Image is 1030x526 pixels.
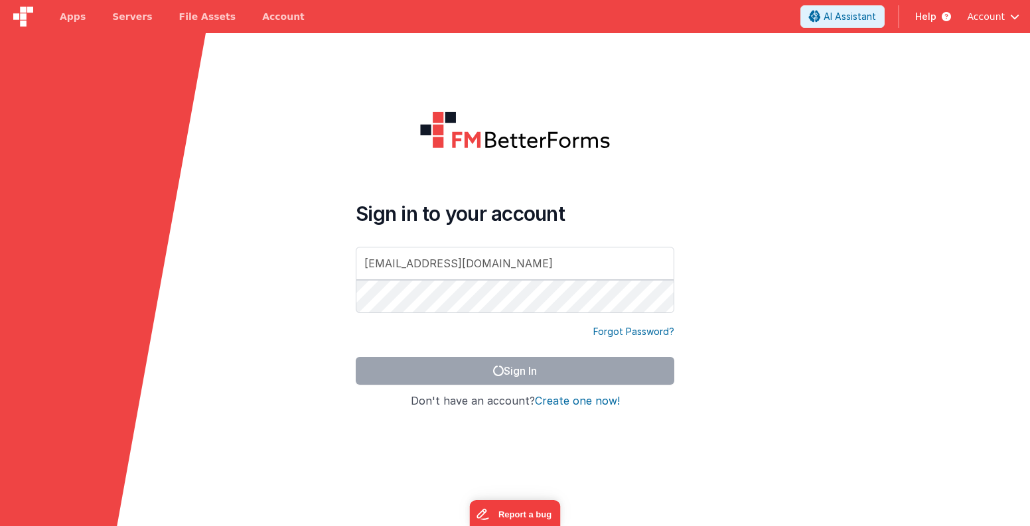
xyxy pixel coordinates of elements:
[179,10,236,23] span: File Assets
[356,202,674,226] h4: Sign in to your account
[356,395,674,407] h4: Don't have an account?
[824,10,876,23] span: AI Assistant
[535,395,620,407] button: Create one now!
[593,325,674,338] a: Forgot Password?
[967,10,1019,23] button: Account
[800,5,885,28] button: AI Assistant
[915,10,936,23] span: Help
[60,10,86,23] span: Apps
[112,10,152,23] span: Servers
[967,10,1005,23] span: Account
[356,247,674,280] input: Email Address
[356,357,674,385] button: Sign In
